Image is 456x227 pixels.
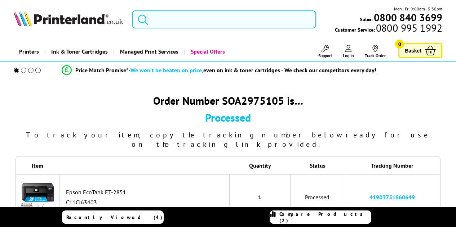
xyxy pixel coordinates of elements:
[291,174,344,220] td: Processed
[369,194,415,201] a: 41903751860649
[14,42,44,61] a: Printers
[405,46,421,55] span: Basket
[365,45,386,58] a: Track Order
[75,67,128,74] span: Price Match Promise*
[318,45,332,58] a: Support
[395,40,404,49] span: 0
[344,156,440,174] th: Tracking Number
[14,11,123,28] a: Printerland Logo
[26,130,430,149] span: To track your item, copy the tracking number below ready for use on the tracking link provided.
[343,53,354,58] span: Log In
[66,199,226,206] div: C11CJ63403
[66,189,226,196] div: Epson EcoTank ET-2851
[16,156,59,174] th: Item
[16,110,441,124] div: Processed
[4,64,434,77] li: modal_Promise
[66,214,163,221] span: Recently Viewed (4)
[374,11,442,24] b: 0800 840 3699
[375,24,442,31] span: 0800 995 1992
[398,43,442,58] a: Basket 0
[19,178,56,214] img: Epson EcoTank ET-2851
[16,94,441,108] div: Order Number SOA2975105 is…
[291,156,344,174] th: Status
[318,53,332,58] span: Support
[373,14,442,21] a: 0800 840 3699
[128,67,376,74] div: - even on ink & toner cartridges - We check our competitors every day!
[230,174,291,220] td: 1
[279,211,371,224] span: Compare Products (2)
[184,42,230,61] a: Special Offers
[51,42,108,61] span: Ink & Toner Cartridges
[14,11,123,26] img: Printerland Logo
[394,5,442,12] span: Mon - Fri 9:00am - 5:30pm
[360,16,373,23] span: Sales:
[230,156,291,174] th: Quantity
[270,210,371,224] a: Compare Products (2)
[44,42,113,61] a: Ink & Toner Cartridges
[343,45,354,58] a: Log In
[62,210,164,224] a: Recently Viewed (4)
[130,67,203,74] span: We won’t be beaten on price,
[335,24,442,33] span: Customer Service:
[113,42,184,61] a: Managed Print Services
